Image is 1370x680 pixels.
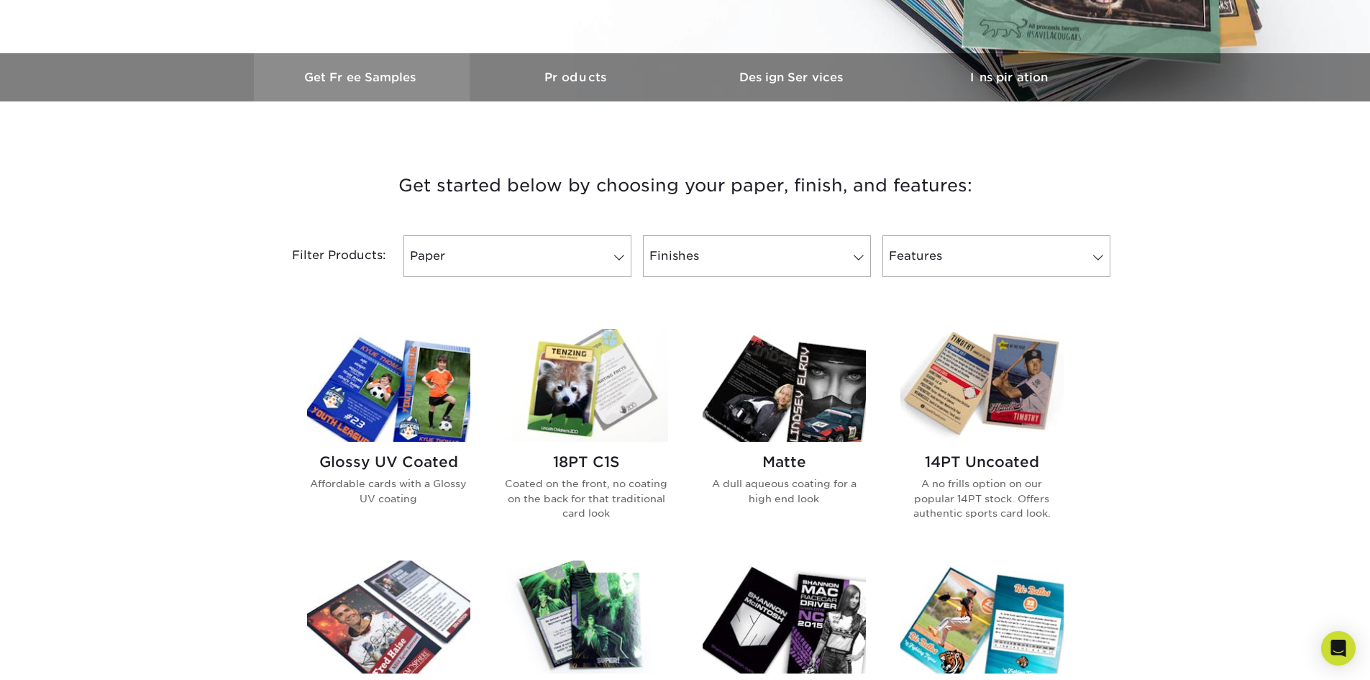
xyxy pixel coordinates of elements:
[307,329,470,442] img: Glossy UV Coated Trading Cards
[685,71,901,84] h3: Design Services
[505,561,668,674] img: Glossy UV Coated w/ Inline Foil Trading Cards
[403,235,631,277] a: Paper
[505,329,668,543] a: 18PT C1S Trading Cards 18PT C1S Coated on the front, no coating on the back for that traditional ...
[505,476,668,520] p: Coated on the front, no coating on the back for that traditional card look
[900,453,1064,471] h2: 14PT Uncoated
[900,476,1064,520] p: A no frills option on our popular 14PT stock. Offers authentic sports card look.
[703,476,866,506] p: A dull aqueous coating for a high end look
[470,71,685,84] h3: Products
[703,561,866,674] img: Inline Foil Trading Cards
[505,453,668,471] h2: 18PT C1S
[900,329,1064,442] img: 14PT Uncoated Trading Cards
[307,329,470,543] a: Glossy UV Coated Trading Cards Glossy UV Coated Affordable cards with a Glossy UV coating
[505,329,668,442] img: 18PT C1S Trading Cards
[703,329,866,543] a: Matte Trading Cards Matte A dull aqueous coating for a high end look
[265,153,1106,218] h3: Get started below by choosing your paper, finish, and features:
[685,53,901,101] a: Design Services
[4,636,122,675] iframe: Google Customer Reviews
[900,561,1064,674] img: Silk w/ Spot UV Trading Cards
[254,235,398,277] div: Filter Products:
[882,235,1110,277] a: Features
[901,53,1117,101] a: Inspiration
[1321,631,1356,666] div: Open Intercom Messenger
[307,561,470,674] img: Silk Laminated Trading Cards
[254,53,470,101] a: Get Free Samples
[307,476,470,506] p: Affordable cards with a Glossy UV coating
[470,53,685,101] a: Products
[307,453,470,471] h2: Glossy UV Coated
[900,329,1064,543] a: 14PT Uncoated Trading Cards 14PT Uncoated A no frills option on our popular 14PT stock. Offers au...
[703,329,866,442] img: Matte Trading Cards
[643,235,871,277] a: Finishes
[703,453,866,471] h2: Matte
[254,71,470,84] h3: Get Free Samples
[901,71,1117,84] h3: Inspiration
